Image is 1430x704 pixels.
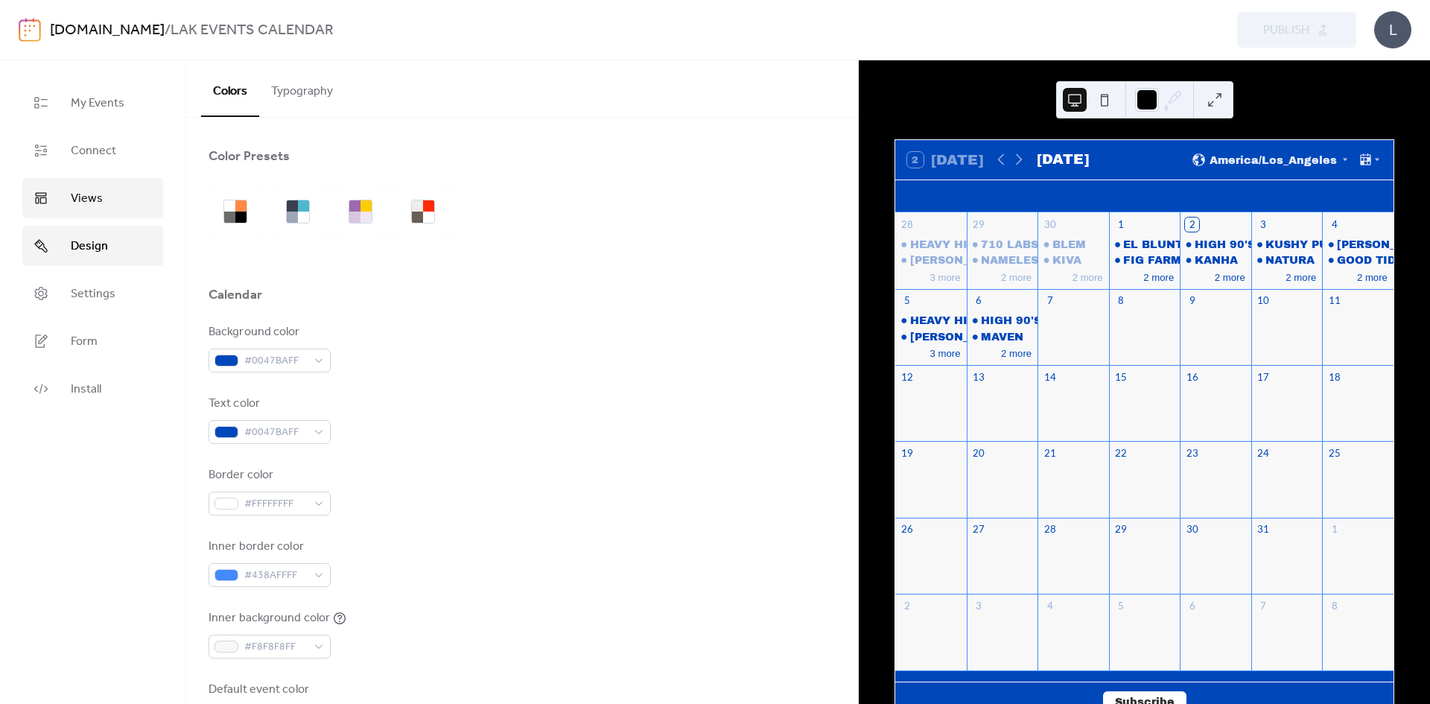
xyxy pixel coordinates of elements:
[1043,370,1056,384] div: 14
[1328,294,1341,308] div: 11
[1251,253,1323,267] div: NATURA
[900,447,914,460] div: 19
[1328,370,1341,384] div: 18
[1280,269,1322,284] button: 2 more
[1114,294,1128,308] div: 8
[71,381,101,399] span: Install
[19,18,41,42] img: logo
[972,218,985,231] div: 29
[972,599,985,612] div: 3
[1185,294,1198,308] div: 9
[1328,218,1341,231] div: 4
[1037,149,1089,171] div: [DATE]
[1109,237,1180,252] div: EL BLUNTO
[201,60,259,117] button: Colors
[981,253,1046,267] div: NAMELESS
[1180,237,1251,252] div: HIGH 90'S
[895,253,967,267] div: JEETER
[981,313,1041,328] div: HIGH 90'S
[1185,218,1198,231] div: 2
[1256,370,1270,384] div: 17
[1037,253,1109,267] div: KIVA
[910,237,1005,252] div: HEAVY HITTERS
[71,238,108,256] span: Design
[1322,253,1394,267] div: GOOD TIDE
[910,253,1008,267] div: [PERSON_NAME]
[1043,218,1056,231] div: 30
[967,313,1038,328] div: HIGH 90'S
[1328,523,1341,536] div: 1
[1256,294,1270,308] div: 10
[1256,599,1270,612] div: 7
[1043,523,1056,536] div: 28
[910,329,1008,344] div: [PERSON_NAME]
[22,83,163,123] a: My Events
[1052,253,1081,267] div: KIVA
[1328,599,1341,612] div: 8
[972,523,985,536] div: 27
[1114,370,1128,384] div: 15
[1123,253,1189,267] div: FIG FARMS
[981,237,1038,252] div: 710 LABS
[1114,523,1128,536] div: 29
[22,273,163,314] a: Settings
[907,180,975,212] div: Sun
[1246,180,1314,212] div: Fri
[1110,180,1178,212] div: Wed
[1210,155,1337,165] span: America/Los_Angeles
[1185,523,1198,536] div: 30
[171,16,334,45] b: LAK EVENTS CALENDAR
[22,178,163,218] a: Views
[1265,253,1315,267] div: NATURA
[71,142,116,160] span: Connect
[1314,180,1382,212] div: Sat
[22,226,163,266] a: Design
[972,294,985,308] div: 6
[900,370,914,384] div: 12
[1043,599,1056,612] div: 4
[900,218,914,231] div: 28
[1251,237,1323,252] div: KUSHY PUNCH
[1337,253,1403,267] div: GOOD TIDE
[209,681,328,699] div: Default event color
[1137,269,1180,284] button: 2 more
[244,424,307,442] span: #0047BAFF
[71,333,98,351] span: Form
[71,95,124,112] span: My Events
[924,269,967,284] button: 3 more
[900,599,914,612] div: 2
[1195,237,1255,252] div: HIGH 90'S
[1043,447,1056,460] div: 21
[209,395,328,413] div: Text color
[22,321,163,361] a: Form
[1185,370,1198,384] div: 16
[1256,447,1270,460] div: 24
[981,329,1023,344] div: MAVEN
[71,190,103,208] span: Views
[209,538,328,556] div: Inner border color
[244,495,307,513] span: #FFFFFFFF
[209,286,262,304] div: Calendar
[1374,11,1411,48] div: L
[1195,253,1238,267] div: KANHA
[1256,218,1270,231] div: 3
[900,294,914,308] div: 5
[975,180,1043,212] div: Mon
[1265,237,1354,252] div: KUSHY PUNCH
[1052,237,1086,252] div: BLEM
[1043,294,1056,308] div: 7
[967,253,1038,267] div: NAMELESS
[924,345,967,360] button: 3 more
[209,148,290,165] div: Color Presets
[1209,269,1251,284] button: 2 more
[895,329,967,344] div: JEETER
[209,466,328,484] div: Border color
[1180,253,1251,267] div: KANHA
[244,567,307,585] span: #438AFFFF
[1178,180,1246,212] div: Thu
[1322,237,1394,252] div: CLAYBOURNE
[165,16,171,45] b: /
[995,345,1037,360] button: 2 more
[910,313,1005,328] div: HEAVY HITTERS
[1185,447,1198,460] div: 23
